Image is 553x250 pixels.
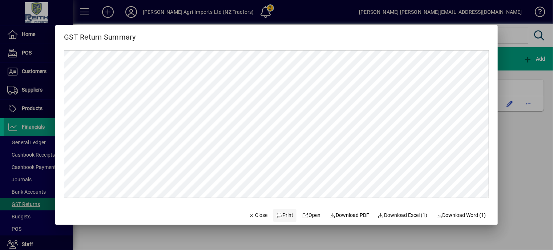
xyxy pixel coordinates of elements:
[299,209,324,222] a: Open
[433,209,489,222] button: Download Word (1)
[329,211,369,219] span: Download PDF
[378,211,428,219] span: Download Excel (1)
[276,211,294,219] span: Print
[246,209,270,222] button: Close
[273,209,296,222] button: Print
[326,209,372,222] a: Download PDF
[436,211,486,219] span: Download Word (1)
[55,25,145,43] h2: GST Return Summary
[375,209,431,222] button: Download Excel (1)
[302,211,321,219] span: Open
[249,211,267,219] span: Close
